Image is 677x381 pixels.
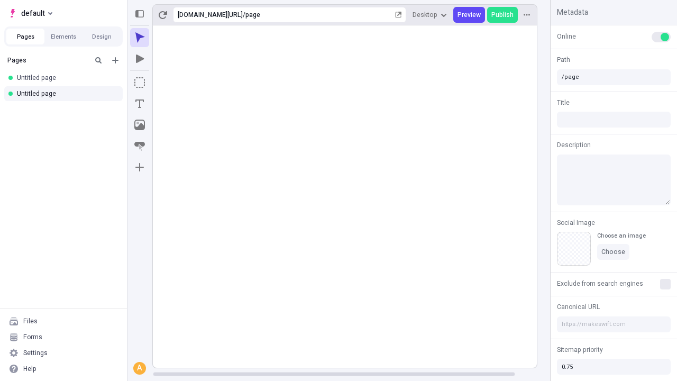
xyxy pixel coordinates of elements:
[557,55,570,65] span: Path
[83,29,121,44] button: Design
[557,302,600,312] span: Canonical URL
[44,29,83,44] button: Elements
[130,94,149,113] button: Text
[491,11,514,19] span: Publish
[601,248,625,256] span: Choose
[17,89,114,98] div: Untitled page
[243,11,245,19] div: /
[23,349,48,357] div: Settings
[458,11,481,19] span: Preview
[23,317,38,325] div: Files
[557,316,671,332] input: https://makeswift.com
[6,29,44,44] button: Pages
[130,115,149,134] button: Image
[4,5,57,21] button: Select site
[557,279,643,288] span: Exclude from search engines
[245,11,393,19] div: page
[134,363,145,374] div: A
[130,137,149,156] button: Button
[21,7,45,20] span: default
[408,7,451,23] button: Desktop
[17,74,114,82] div: Untitled page
[23,365,36,373] div: Help
[109,54,122,67] button: Add new
[597,232,646,240] div: Choose an image
[557,140,591,150] span: Description
[413,11,437,19] span: Desktop
[597,244,629,260] button: Choose
[557,32,576,41] span: Online
[557,98,570,107] span: Title
[453,7,485,23] button: Preview
[557,218,595,228] span: Social Image
[557,345,603,355] span: Sitemap priority
[7,56,88,65] div: Pages
[130,73,149,92] button: Box
[23,333,42,341] div: Forms
[487,7,518,23] button: Publish
[178,11,243,19] div: [URL][DOMAIN_NAME]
